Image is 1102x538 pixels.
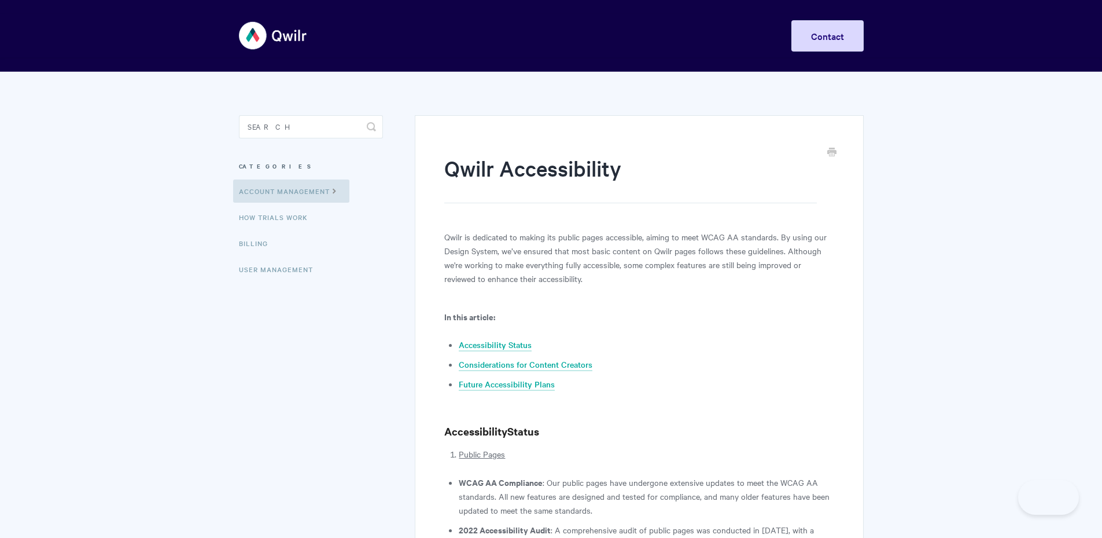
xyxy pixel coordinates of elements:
[239,206,316,229] a: How Trials Work
[239,115,383,138] input: Search
[444,423,834,440] h3: Status
[444,153,816,203] h1: Qwilr Accessibility
[459,339,532,352] a: Accessibility Status
[791,20,864,52] a: Contact
[444,424,507,438] b: Accessibility
[459,448,505,460] u: Public Pages
[239,156,383,177] h3: Categories
[239,258,322,281] a: User Management
[444,310,495,323] b: In this article:
[459,358,592,371] a: Considerations for Content Creators
[239,232,277,255] a: Billing
[233,180,349,203] a: Account Management
[444,230,834,286] p: Qwilr is dedicated to making its public pages accessible, aiming to meet WCAG AA standards. By us...
[239,14,308,57] img: Qwilr Help Center
[459,475,834,517] li: : Our public pages have undergone extensive updates to meet the WCAG AA standards. All new featur...
[459,524,551,536] strong: 2022 Accessibility Audit
[459,476,543,488] strong: WCAG AA Compliance
[459,378,555,391] a: Future Accessibility Plans
[827,147,836,159] a: Print this Article
[1018,480,1079,515] iframe: Toggle Customer Support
